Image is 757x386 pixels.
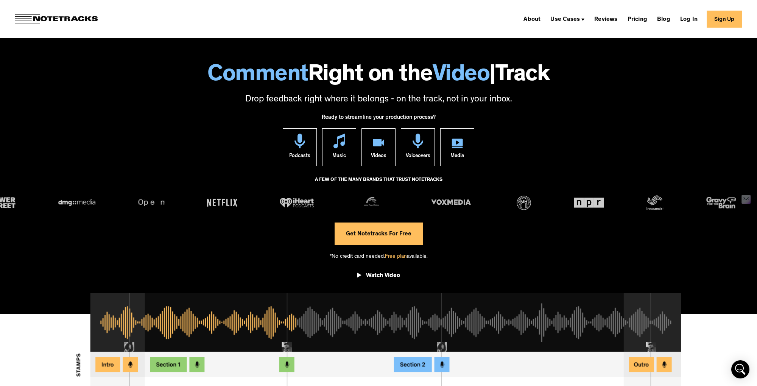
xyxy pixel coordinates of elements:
[283,128,317,166] a: Podcasts
[731,360,749,378] div: Open Intercom Messenger
[550,17,580,23] div: Use Cases
[547,13,587,25] div: Use Cases
[8,64,749,88] h1: Right on the Track
[401,128,435,166] a: Voiceovers
[289,148,310,166] div: Podcasts
[315,174,442,194] div: A FEW OF THE MANY BRANDS THAT TRUST NOTETRACKS
[406,148,430,166] div: Voiceovers
[520,13,544,25] a: About
[385,254,407,260] span: Free plan
[366,272,400,280] div: Watch Video
[357,266,400,288] a: open lightbox
[450,148,464,166] div: Media
[361,128,396,166] a: Videos
[440,128,474,166] a: Media
[625,13,650,25] a: Pricing
[322,128,356,166] a: Music
[677,13,701,25] a: Log In
[322,110,436,128] div: Ready to streamline your production process?
[707,11,742,28] a: Sign Up
[207,64,308,88] span: Comment
[433,64,490,88] span: Video
[330,245,428,267] div: *No credit card needed. available.
[591,13,620,25] a: Reviews
[332,148,346,166] div: Music
[335,223,423,245] a: Get Notetracks For Free
[489,64,495,88] span: |
[654,13,673,25] a: Blog
[8,93,749,106] p: Drop feedback right where it belongs - on the track, not in your inbox.
[371,148,386,166] div: Videos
